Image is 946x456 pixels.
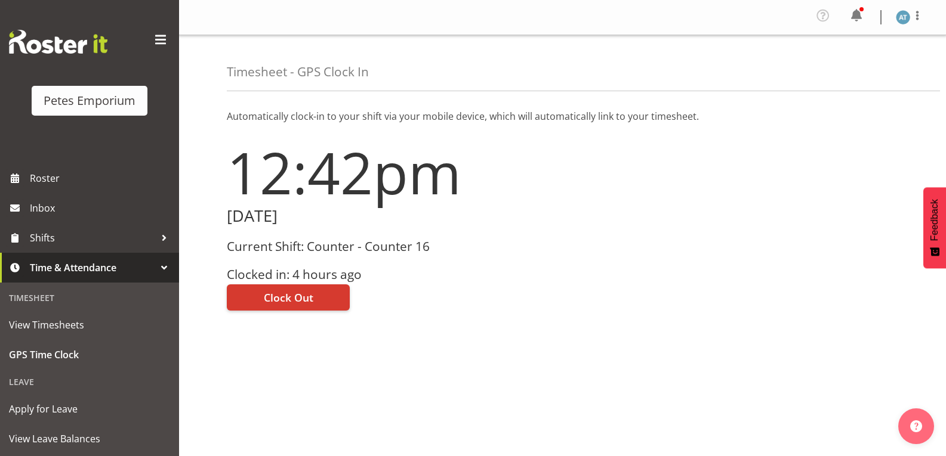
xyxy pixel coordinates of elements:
[910,420,922,432] img: help-xxl-2.png
[30,259,155,277] span: Time & Attendance
[3,310,176,340] a: View Timesheets
[227,240,556,253] h3: Current Shift: Counter - Counter 16
[264,290,313,305] span: Clock Out
[929,199,940,241] span: Feedback
[227,268,556,281] h3: Clocked in: 4 hours ago
[9,30,107,54] img: Rosterit website logo
[896,10,910,24] img: alex-micheal-taniwha5364.jpg
[3,370,176,394] div: Leave
[9,316,170,334] span: View Timesheets
[3,394,176,424] a: Apply for Leave
[3,424,176,454] a: View Leave Balances
[30,169,173,187] span: Roster
[227,284,350,311] button: Clock Out
[30,199,173,217] span: Inbox
[9,400,170,418] span: Apply for Leave
[227,65,369,79] h4: Timesheet - GPS Clock In
[227,140,556,204] h1: 12:42pm
[44,92,135,110] div: Petes Emporium
[227,109,898,123] p: Automatically clock-in to your shift via your mobile device, which will automatically link to you...
[9,346,170,364] span: GPS Time Clock
[30,229,155,247] span: Shifts
[9,430,170,448] span: View Leave Balances
[923,187,946,268] button: Feedback - Show survey
[3,286,176,310] div: Timesheet
[227,207,556,225] h2: [DATE]
[3,340,176,370] a: GPS Time Clock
